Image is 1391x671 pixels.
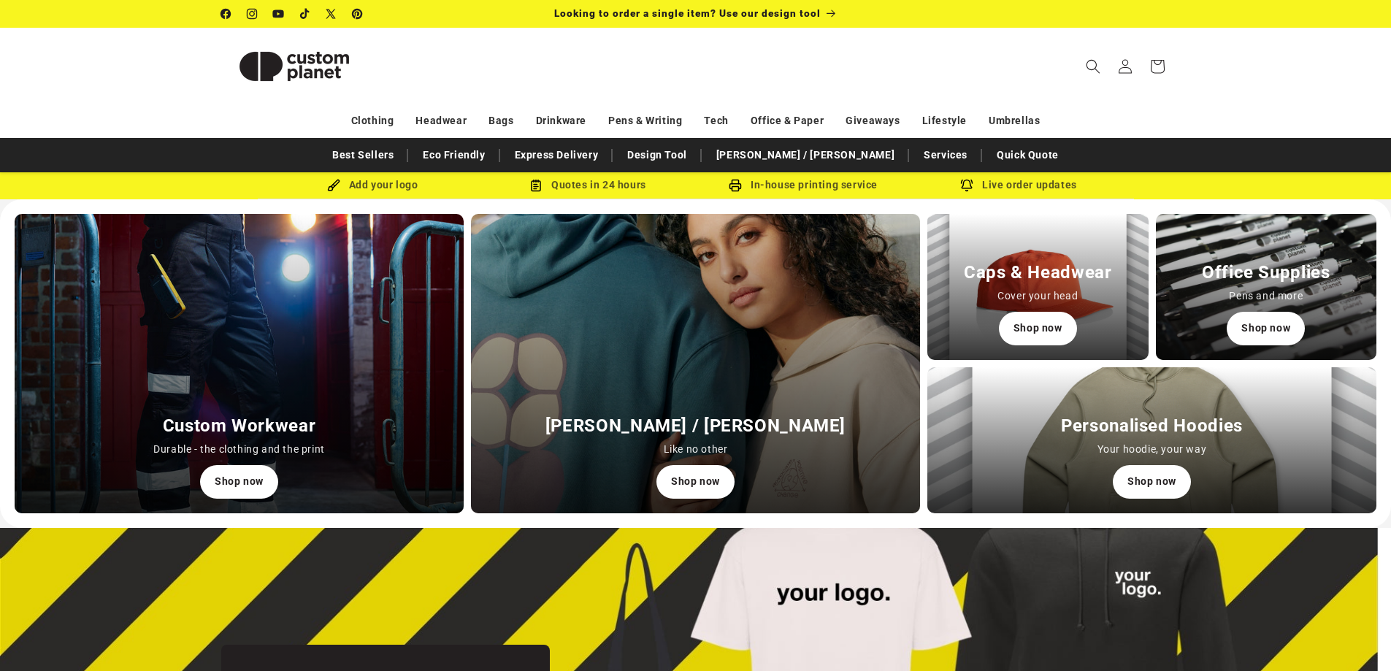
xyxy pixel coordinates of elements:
span: Shop now [1113,465,1191,498]
h3: Personalised Hoodies [1061,415,1243,437]
a: Personalised Hoodies Your hoodie, your way Shop now [927,502,1376,516]
p: Like no other [545,442,846,457]
a: Custom Workwear Durable - the clothing and the print Shop now [15,502,464,516]
a: Custom Planet [215,28,372,104]
p: Durable - the clothing and the print [153,442,325,457]
img: Order Updates Icon [529,179,543,192]
span: Shop now [999,312,1077,345]
a: Office & Paper [751,108,824,134]
a: Giveaways [846,108,900,134]
a: Caps & Headwear Cover your head Shop now [927,349,1149,363]
a: Headwear [415,108,467,134]
a: Tech [704,108,728,134]
a: Clothing [351,108,394,134]
span: Shop now [1227,312,1305,345]
a: Bags [488,108,513,134]
a: Eco Friendly [415,142,492,168]
div: Add your logo [265,176,480,194]
h3: Custom Workwear [153,415,325,437]
h3: Office Supplies [1202,262,1330,283]
a: Quick Quote [989,142,1066,168]
a: Umbrellas [989,108,1040,134]
div: Quotes in 24 hours [480,176,696,194]
h3: [PERSON_NAME] / [PERSON_NAME] [545,415,846,437]
a: Office Supplies Pens and more Shop now [1156,349,1377,363]
span: Shop now [200,465,278,498]
span: Shop now [656,465,735,498]
h3: Caps & Headwear [964,262,1111,283]
img: In-house printing [729,179,742,192]
summary: Search [1077,50,1109,83]
a: Services [916,142,975,168]
a: Express Delivery [507,142,606,168]
p: Your hoodie, your way [1061,442,1243,457]
div: Live order updates [911,176,1127,194]
a: Design Tool [620,142,694,168]
div: In-house printing service [696,176,911,194]
p: Pens and more [1202,289,1330,304]
a: Drinkware [536,108,586,134]
a: Lifestyle [922,108,967,134]
img: Order updates [960,179,973,192]
a: [PERSON_NAME] / [PERSON_NAME] Like no other Shop now [471,502,920,516]
a: Best Sellers [325,142,401,168]
img: Custom Planet [221,34,367,99]
img: Brush Icon [327,179,340,192]
p: Cover your head [964,289,1111,304]
a: Pens & Writing [608,108,682,134]
a: [PERSON_NAME] / [PERSON_NAME] [709,142,902,168]
span: Looking to order a single item? Use our design tool [554,7,821,19]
